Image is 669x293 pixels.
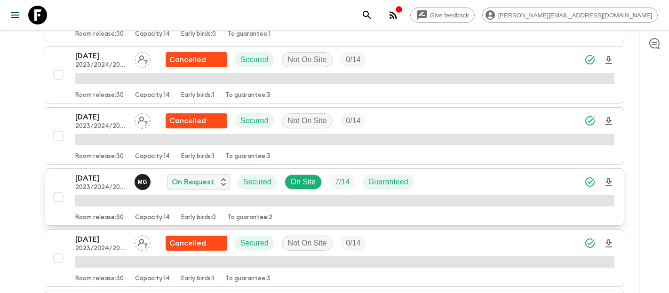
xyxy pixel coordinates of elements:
div: Secured [235,113,274,128]
p: To guarantee: 3 [225,153,271,160]
p: 7 / 14 [335,176,350,188]
p: Room release: 30 [75,92,124,99]
p: Early birds: 1 [181,153,214,160]
p: Room release: 30 [75,214,124,222]
p: [DATE] [75,111,127,123]
p: [DATE] [75,173,127,184]
p: Secured [243,176,271,188]
span: [PERSON_NAME][EMAIL_ADDRESS][DOMAIN_NAME] [493,12,657,19]
svg: Synced Successfully [584,115,596,127]
p: Secured [240,115,269,127]
p: 0 / 14 [346,115,360,127]
a: Give feedback [410,8,475,23]
svg: Download Onboarding [603,55,614,66]
p: Secured [240,238,269,249]
p: Early birds: 1 [181,92,214,99]
button: menu [6,6,24,24]
p: [DATE] [75,50,127,62]
p: Cancelled [169,54,206,65]
p: Room release: 30 [75,275,124,283]
svg: Synced Successfully [584,176,596,188]
p: 0 / 14 [346,238,360,249]
p: Cancelled [169,238,206,249]
div: Not On Site [282,236,333,251]
p: To guarantee: 1 [227,31,271,38]
p: 0 / 14 [346,54,360,65]
div: Flash Pack cancellation [166,52,227,67]
p: Not On Site [288,54,327,65]
p: To guarantee: 3 [225,275,271,283]
p: 2023/2024/2025 [75,245,127,253]
button: [DATE]2023/2024/2025Assign pack leaderFlash Pack cancellationSecuredNot On SiteTrip FillRoom rele... [45,107,624,165]
span: Assign pack leader [135,55,151,62]
div: Not On Site [282,52,333,67]
p: Room release: 30 [75,31,124,38]
div: Trip Fill [340,113,366,128]
div: Flash Pack cancellation [166,236,227,251]
button: MG [135,174,152,190]
div: Secured [238,174,277,190]
button: [DATE]2023/2024/2025Assign pack leaderFlash Pack cancellationSecuredNot On SiteTrip FillRoom rele... [45,46,624,103]
div: Flash Pack cancellation [166,113,227,128]
div: Secured [235,52,274,67]
p: On Request [172,176,214,188]
p: 2023/2024/2025 [75,62,127,69]
p: On Site [291,176,316,188]
p: 2023/2024/2025 [75,184,127,191]
p: Capacity: 14 [135,275,170,283]
svg: Synced Successfully [584,238,596,249]
p: Capacity: 14 [135,92,170,99]
div: Not On Site [282,113,333,128]
button: [DATE]2023/2024/2025Assign pack leaderFlash Pack cancellationSecuredNot On SiteTrip FillRoom rele... [45,230,624,287]
button: search adventures [358,6,376,24]
p: Room release: 30 [75,153,124,160]
p: Capacity: 14 [135,214,170,222]
div: On Site [285,174,322,190]
svg: Download Onboarding [603,238,614,249]
p: Capacity: 14 [135,31,170,38]
div: Trip Fill [329,174,355,190]
p: To guarantee: 2 [227,214,272,222]
p: Early birds: 1 [181,275,214,283]
svg: Synced Successfully [584,54,596,65]
div: Trip Fill [340,52,366,67]
p: Guaranteed [368,176,408,188]
span: Give feedback [425,12,474,19]
div: Trip Fill [340,236,366,251]
span: Mona Gomaa [135,177,152,184]
span: Assign pack leader [135,238,151,245]
p: Early birds: 0 [181,214,216,222]
p: Cancelled [169,115,206,127]
p: Early birds: 0 [181,31,216,38]
div: Secured [235,236,274,251]
p: M G [138,178,148,186]
div: [PERSON_NAME][EMAIL_ADDRESS][DOMAIN_NAME] [482,8,658,23]
p: Not On Site [288,115,327,127]
svg: Download Onboarding [603,177,614,188]
p: Capacity: 14 [135,153,170,160]
svg: Download Onboarding [603,116,614,127]
button: [DATE]2023/2024/2025Mona GomaaOn RequestSecuredOn SiteTrip FillGuaranteedRoom release:30Capacity:... [45,168,624,226]
p: Secured [240,54,269,65]
p: 2023/2024/2025 [75,123,127,130]
span: Assign pack leader [135,116,151,123]
p: To guarantee: 3 [225,92,271,99]
p: [DATE] [75,234,127,245]
p: Not On Site [288,238,327,249]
